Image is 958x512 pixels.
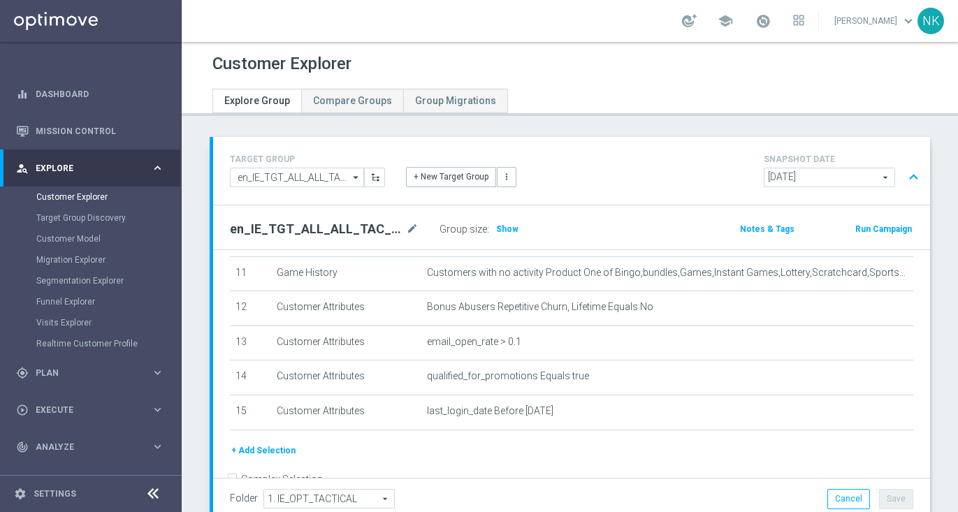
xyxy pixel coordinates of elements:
[16,404,151,416] div: Execute
[230,151,913,191] div: TARGET GROUP arrow_drop_down + New Target Group more_vert SNAPSHOT DATE arrow_drop_down expand_less
[230,492,258,504] label: Folder
[16,441,29,453] i: track_changes
[230,221,403,237] h2: en_IE_TGT_ALL_ALL_TAC_MIX__DEEP_REACTIVATION
[36,186,180,207] div: Customer Explorer
[36,270,180,291] div: Segmentation Explorer
[764,154,924,164] h4: SNAPSHOT DATE
[36,254,145,265] a: Migration Explorer
[16,88,29,101] i: equalizer
[36,164,151,173] span: Explore
[16,75,164,112] div: Dashboard
[406,221,419,237] i: mode_edit
[406,167,496,186] button: + New Target Group
[427,370,589,382] span: qualified_for_promotions Equals true
[833,10,917,31] a: [PERSON_NAME]keyboard_arrow_down
[34,490,76,498] a: Settings
[349,168,363,186] i: arrow_drop_down
[36,228,180,249] div: Customer Model
[15,441,165,453] button: track_changes Analyze keyboard_arrow_right
[241,473,323,486] label: Complex Selection
[827,489,870,509] button: Cancel
[16,367,151,379] div: Plan
[15,163,165,174] button: person_search Explore keyboard_arrow_right
[271,256,421,291] td: Game History
[739,221,796,237] button: Notes & Tags
[502,172,511,182] i: more_vert
[230,291,271,326] td: 12
[151,403,164,416] i: keyboard_arrow_right
[415,95,496,106] span: Group Migrations
[212,54,351,74] h1: Customer Explorer
[15,126,165,137] button: Mission Control
[230,326,271,360] td: 13
[230,395,271,430] td: 15
[427,336,521,348] span: email_open_rate > 0.1
[36,275,145,286] a: Segmentation Explorer
[15,367,165,379] button: gps_fixed Plan keyboard_arrow_right
[718,13,733,29] span: school
[271,326,421,360] td: Customer Attributes
[271,395,421,430] td: Customer Attributes
[487,224,489,235] label: :
[36,338,145,349] a: Realtime Customer Profile
[427,267,908,279] span: Customers with no activity Product One of Bingo,bundles,Games,Instant Games,Lottery,Scratchcard,S...
[879,489,913,509] button: Save
[36,249,180,270] div: Migration Explorer
[230,360,271,395] td: 14
[212,89,508,113] ul: Tabs
[36,212,145,224] a: Target Group Discovery
[917,8,944,34] div: NK
[224,95,290,106] span: Explore Group
[151,161,164,175] i: keyboard_arrow_right
[496,224,518,234] span: Show
[14,488,27,500] i: settings
[271,360,421,395] td: Customer Attributes
[313,95,392,106] span: Compare Groups
[36,291,180,312] div: Funnel Explorer
[36,207,180,228] div: Target Group Discovery
[16,404,29,416] i: play_circle_outline
[36,112,164,149] a: Mission Control
[36,369,151,377] span: Plan
[230,443,297,458] button: + Add Selection
[16,367,29,379] i: gps_fixed
[36,406,151,414] span: Execute
[36,296,145,307] a: Funnel Explorer
[854,221,913,237] button: Run Campaign
[36,443,151,451] span: Analyze
[230,154,385,164] h4: TARGET GROUP
[16,162,29,175] i: person_search
[151,366,164,379] i: keyboard_arrow_right
[36,75,164,112] a: Dashboard
[16,441,151,453] div: Analyze
[15,89,165,100] button: equalizer Dashboard
[903,164,924,191] button: expand_less
[36,312,180,333] div: Visits Explorer
[497,167,516,186] button: more_vert
[15,404,165,416] button: play_circle_outline Execute keyboard_arrow_right
[901,13,916,29] span: keyboard_arrow_down
[36,333,180,354] div: Realtime Customer Profile
[36,191,145,203] a: Customer Explorer
[16,162,151,175] div: Explore
[230,168,364,187] input: en_IE_TGT_ALL_ALL_TAC_MIX__DEEP_REACTIVATION
[440,224,487,235] label: Group size
[427,405,553,417] span: last_login_date Before [DATE]
[36,317,145,328] a: Visits Explorer
[427,301,653,313] span: Bonus Abusers Repetitive Churn, Lifetime Equals No
[36,233,145,244] a: Customer Model
[271,291,421,326] td: Customer Attributes
[151,440,164,453] i: keyboard_arrow_right
[230,256,271,291] td: 11
[16,112,164,149] div: Mission Control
